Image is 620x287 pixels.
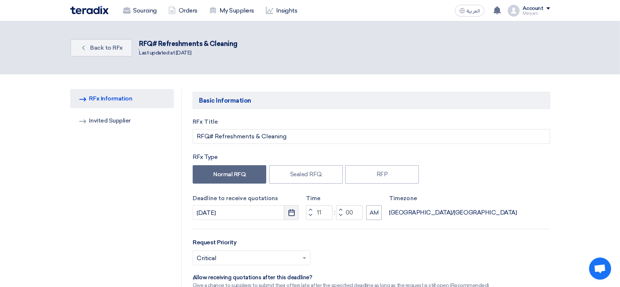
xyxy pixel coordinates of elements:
label: Deadline to receive quotations [193,194,299,203]
label: Request Priority [193,238,236,247]
label: Timezone [389,194,517,203]
div: Open chat [589,258,611,280]
input: yyyy-mm-dd [193,205,299,220]
label: RFx Title [193,118,550,126]
input: e.g. New ERP System, Server Visualization Project... [193,129,550,144]
div: Last updated at [DATE] [139,49,238,57]
div: : [332,208,336,217]
button: AM [366,205,382,220]
img: profile_test.png [508,5,520,17]
a: Back to RFx [70,39,132,57]
a: RFx Information [70,89,174,108]
span: Back to RFx [90,44,123,51]
div: ِAllow receiving quotations after this deadline? [193,274,489,281]
a: Insights [260,3,303,19]
div: Account [523,6,544,12]
label: Time [306,194,382,203]
div: RFQ# Refreshments & Cleaning [139,39,238,49]
a: Invited Supplier [70,111,174,130]
a: Sourcing [117,3,163,19]
div: [GEOGRAPHIC_DATA]/[GEOGRAPHIC_DATA] [389,208,517,217]
input: Hours [306,205,332,220]
div: RFx Type [193,153,550,162]
div: Maryam [523,11,550,15]
a: Orders [163,3,203,19]
img: Teradix logo [70,6,108,14]
label: Normal RFQ [193,165,266,184]
span: العربية [467,8,480,14]
label: RFP [345,165,419,184]
h5: Basic Information [193,92,550,109]
a: My Suppliers [203,3,260,19]
input: Minutes [336,205,363,220]
button: العربية [455,5,484,17]
div: . [70,36,550,60]
label: Sealed RFQ [269,165,343,184]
